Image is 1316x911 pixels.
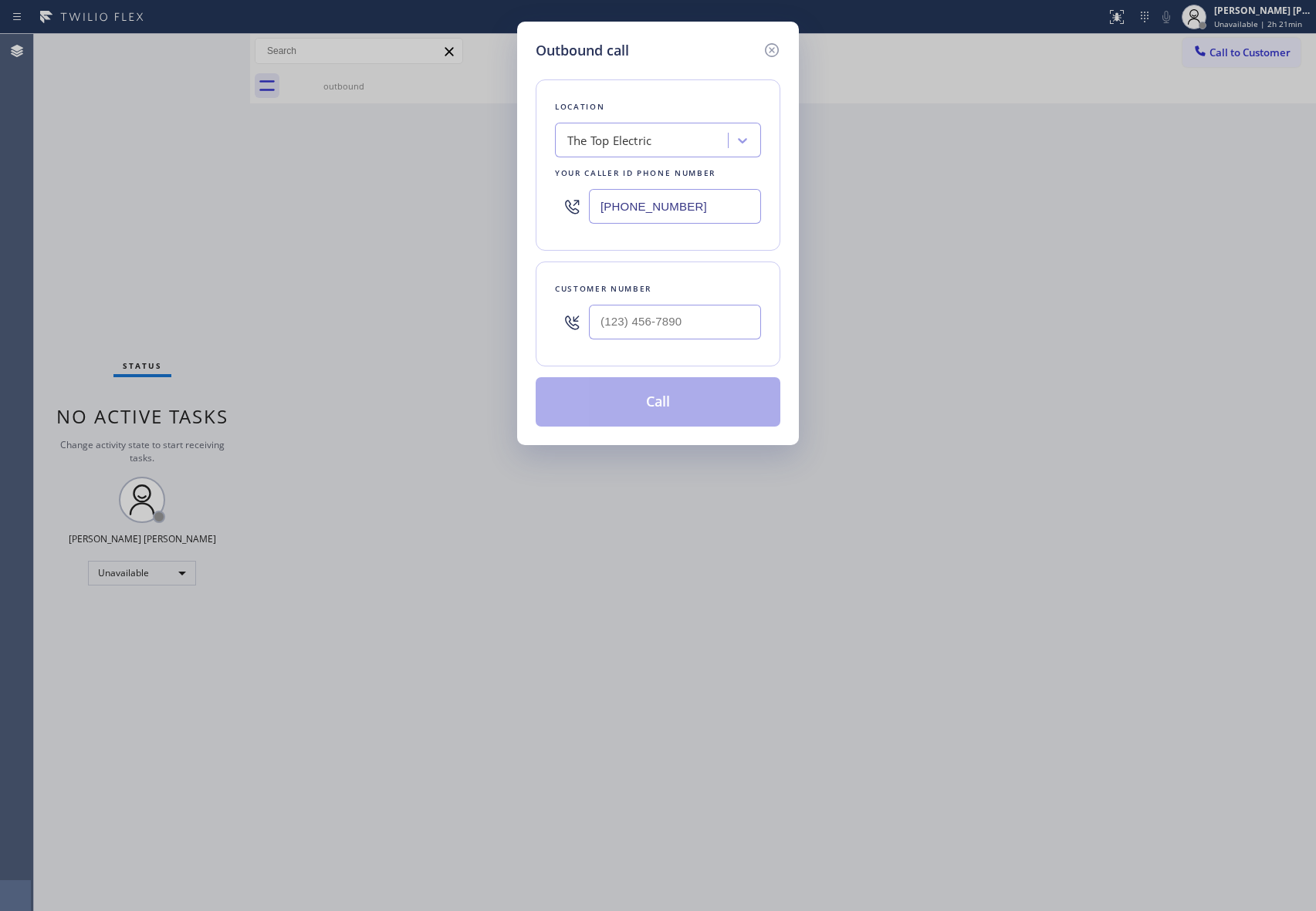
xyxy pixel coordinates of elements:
[536,40,629,61] h5: Outbound call
[555,165,761,181] div: Your caller id phone number
[589,305,761,339] input: (123) 456-7890
[567,132,651,150] div: The Top Electric
[589,189,761,224] input: (123) 456-7890
[555,281,761,297] div: Customer number
[555,99,761,115] div: Location
[536,377,780,427] button: Call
